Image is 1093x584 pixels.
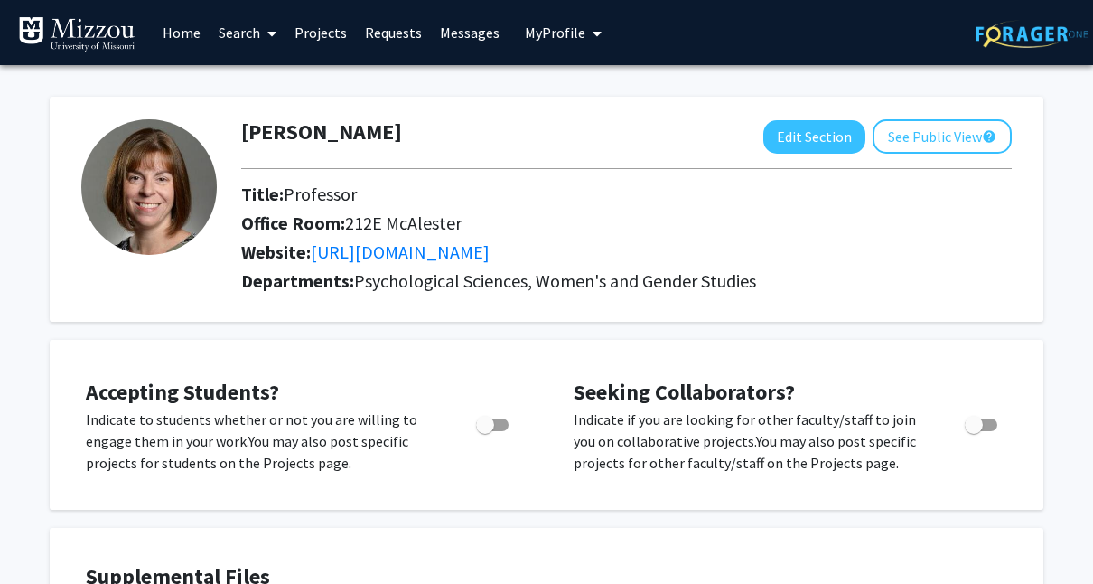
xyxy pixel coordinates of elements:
span: Professor [284,183,357,205]
h2: Website: [241,241,880,263]
h2: Departments: [228,270,1025,292]
div: Toggle [958,409,1007,436]
span: Seeking Collaborators? [574,378,795,406]
span: 212E McAlester [345,212,462,234]
button: Edit Section [763,120,865,154]
img: ForagerOne Logo [976,20,1088,48]
h2: Title: [241,184,880,205]
p: Indicate to students whether or not you are willing to engage them in your work. You may also pos... [86,409,442,474]
a: Search [210,1,285,64]
div: Toggle [469,409,518,436]
button: See Public View [873,119,1012,154]
a: Messages [431,1,509,64]
a: Projects [285,1,356,64]
span: Accepting Students? [86,378,279,406]
iframe: Chat [14,503,77,570]
h1: [PERSON_NAME] [241,119,402,146]
img: University of Missouri Logo [18,16,135,52]
img: Profile Picture [81,119,217,255]
span: Psychological Sciences, Women's and Gender Studies [354,269,756,292]
a: Home [154,1,210,64]
p: Indicate if you are looking for other faculty/staff to join you on collaborative projects. You ma... [574,409,930,474]
mat-icon: help [982,126,996,147]
a: Opens in a new tab [311,240,490,263]
h2: Office Room: [241,212,880,234]
a: Requests [356,1,431,64]
span: My Profile [525,24,585,42]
